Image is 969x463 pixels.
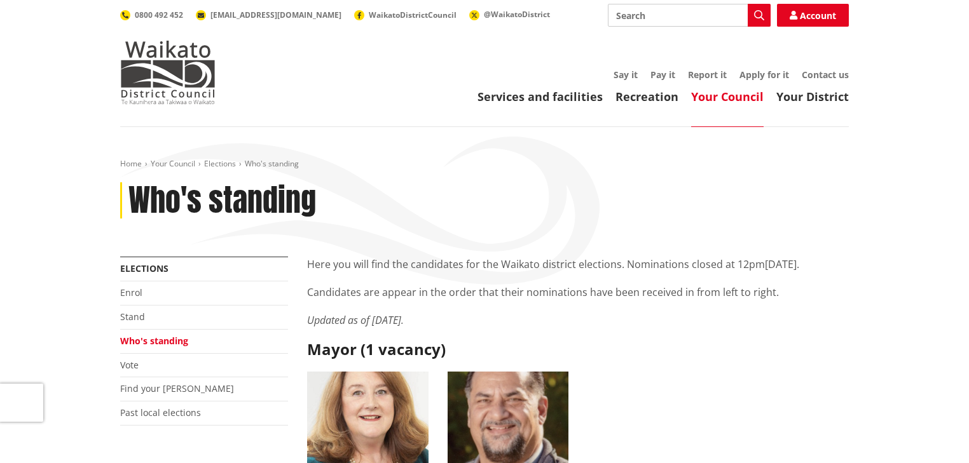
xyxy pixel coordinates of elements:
[120,382,234,394] a: Find your [PERSON_NAME]
[369,10,457,20] span: WaikatoDistrictCouncil
[614,69,638,81] a: Say it
[739,69,789,81] a: Apply for it
[478,89,603,104] a: Services and facilities
[120,311,145,323] a: Stand
[196,10,341,20] a: [EMAIL_ADDRESS][DOMAIN_NAME]
[307,313,404,327] em: Updated as of [DATE].
[777,4,849,27] a: Account
[120,359,139,371] a: Vote
[776,89,849,104] a: Your District
[650,69,675,81] a: Pay it
[802,69,849,81] a: Contact us
[120,262,168,274] a: Elections
[608,4,771,27] input: Search input
[120,158,142,169] a: Home
[120,335,188,347] a: Who's standing
[307,285,849,300] p: Candidates are appear in the order that their nominations have been received in from left to right.
[245,158,299,169] span: Who's standing
[469,9,550,20] a: @WaikatoDistrict
[120,41,216,104] img: Waikato District Council - Te Kaunihera aa Takiwaa o Waikato
[484,9,550,20] span: @WaikatoDistrict
[615,89,678,104] a: Recreation
[204,158,236,169] a: Elections
[120,286,142,299] a: Enrol
[688,69,727,81] a: Report it
[210,10,341,20] span: [EMAIL_ADDRESS][DOMAIN_NAME]
[151,158,195,169] a: Your Council
[691,89,764,104] a: Your Council
[135,10,183,20] span: 0800 492 452
[354,10,457,20] a: WaikatoDistrictCouncil
[307,339,446,359] strong: Mayor (1 vacancy)
[120,10,183,20] a: 0800 492 452
[307,257,849,272] p: Here you will find the candidates for the Waikato district elections. Nominations closed at 12pm[...
[120,406,201,419] a: Past local elections
[128,182,316,219] h1: Who's standing
[120,159,849,170] nav: breadcrumb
